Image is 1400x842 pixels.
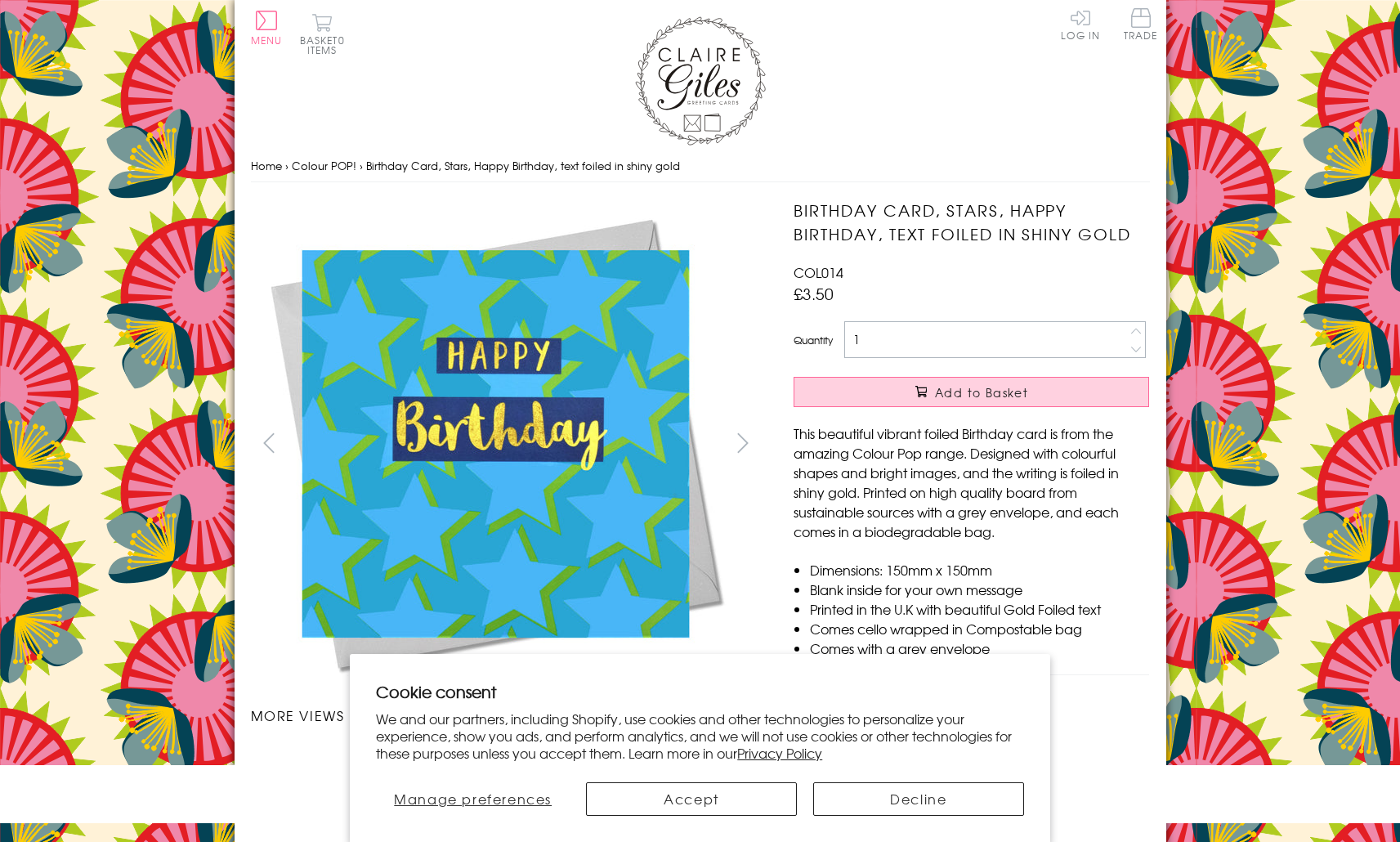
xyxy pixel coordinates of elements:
a: Log In [1061,8,1100,40]
span: Menu [251,33,283,47]
button: Decline [813,782,1024,816]
li: Comes with a grey envelope [810,638,1149,658]
button: Menu [251,11,283,45]
ul: Carousel Pagination [251,741,762,813]
a: Colour POP! [292,158,356,173]
img: Birthday Card, Stars, Happy Birthday, text foiled in shiny gold [250,199,740,689]
h1: Birthday Card, Stars, Happy Birthday, text foiled in shiny gold [794,199,1149,246]
h3: More views [251,705,762,725]
a: Trade [1124,8,1158,43]
a: Home [251,158,282,173]
li: Dimensions: 150mm x 150mm [810,560,1149,580]
h2: Cookie consent [376,680,1024,703]
span: 0 items [307,33,345,57]
label: Quantity [794,333,833,347]
button: Basket0 items [300,13,345,55]
nav: breadcrumbs [251,150,1150,183]
li: Carousel Page 1 (Current Slide) [251,741,378,777]
button: Accept [586,782,797,816]
span: › [285,158,288,173]
button: next [724,424,761,461]
span: Manage preferences [394,789,552,808]
img: Claire Giles Greetings Cards [635,16,766,146]
li: Comes cello wrapped in Compostable bag [810,619,1149,638]
li: Printed in the U.K with beautiful Gold Foiled text [810,599,1149,619]
p: We and our partners, including Shopify, use cookies and other technologies to personalize your ex... [376,710,1024,761]
button: prev [251,424,288,461]
button: Add to Basket [794,377,1149,407]
span: › [360,158,363,173]
span: £3.50 [794,282,834,305]
li: Blank inside for your own message [810,580,1149,599]
p: This beautiful vibrant foiled Birthday card is from the amazing Colour Pop range. Designed with c... [794,423,1149,541]
button: Manage preferences [376,782,570,816]
span: Trade [1124,8,1158,40]
a: Privacy Policy [737,743,822,763]
span: Add to Basket [935,384,1028,401]
span: COL014 [794,262,843,282]
span: Birthday Card, Stars, Happy Birthday, text foiled in shiny gold [366,158,680,173]
img: Birthday Card, Stars, Happy Birthday, text foiled in shiny gold [761,199,1251,689]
